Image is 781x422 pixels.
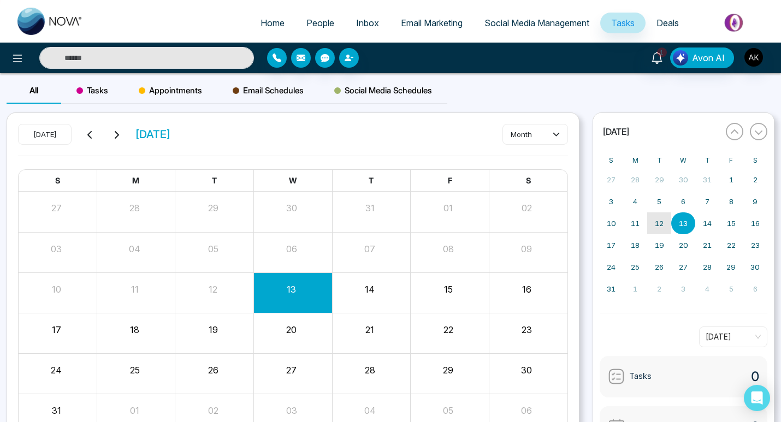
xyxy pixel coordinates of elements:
span: M [132,176,139,185]
span: Tasks [611,17,635,28]
abbr: August 3, 2025 [609,197,613,206]
abbr: Sunday [609,156,613,164]
span: T [212,176,217,185]
button: 11 [131,283,139,296]
button: 17 [52,323,61,336]
button: 01 [443,201,453,215]
button: August 6, 2025 [671,191,695,212]
abbr: August 22, 2025 [727,241,736,249]
button: 21 [365,323,374,336]
button: July 29, 2025 [647,169,671,191]
span: Appointments [139,84,202,97]
button: August 3, 2025 [600,191,624,212]
button: 26 [208,364,218,377]
span: Email Marketing [401,17,463,28]
button: August 7, 2025 [695,191,719,212]
span: [DATE] [603,126,629,137]
span: Tasks [76,84,108,97]
abbr: August 25, 2025 [631,263,640,271]
button: 20 [286,323,297,336]
abbr: August 6, 2025 [681,197,685,206]
button: 30 [286,201,297,215]
span: Avon AI [692,51,725,64]
button: 22 [443,323,453,336]
button: 14 [365,283,375,296]
abbr: August 31, 2025 [607,284,616,293]
button: August 11, 2025 [623,212,647,234]
abbr: August 17, 2025 [607,241,616,249]
button: 06 [521,404,532,417]
button: August 8, 2025 [719,191,743,212]
button: 25 [130,364,140,377]
abbr: August 9, 2025 [753,197,758,206]
span: F [448,176,452,185]
button: August 10, 2025 [600,212,624,234]
a: Home [250,13,295,33]
a: Deals [646,13,690,33]
button: 30 [521,364,532,377]
button: August 18, 2025 [623,234,647,256]
button: 18 [130,323,139,336]
img: Market-place.gif [695,10,774,35]
abbr: August 10, 2025 [607,219,616,228]
button: September 6, 2025 [743,278,767,300]
button: 27 [286,364,297,377]
abbr: August 4, 2025 [633,197,637,206]
button: 04 [364,404,376,417]
span: 0 [751,367,759,387]
button: 04 [129,242,140,255]
abbr: August 28, 2025 [703,263,712,271]
button: September 3, 2025 [671,278,695,300]
button: 12 [209,283,217,296]
img: Lead Flow [673,50,688,66]
button: 29 [208,201,218,215]
span: W [289,176,297,185]
button: 08 [443,242,454,255]
button: August 4, 2025 [623,191,647,212]
a: Email Marketing [390,13,474,33]
button: August 1, 2025 [719,169,743,191]
button: August 5, 2025 [647,191,671,212]
button: August 17, 2025 [600,234,624,256]
abbr: September 4, 2025 [705,284,709,293]
span: Email Schedules [233,84,304,97]
abbr: September 6, 2025 [753,284,758,293]
abbr: August 8, 2025 [729,197,733,206]
span: S [55,176,60,185]
abbr: Friday [729,156,733,164]
div: Open Intercom Messenger [744,385,770,411]
a: Social Media Management [474,13,600,33]
button: August 19, 2025 [647,234,671,256]
button: 02 [208,404,218,417]
span: Social Media Management [484,17,589,28]
abbr: July 30, 2025 [679,175,688,184]
button: 23 [522,323,532,336]
button: 13 [287,283,296,296]
button: Avon AI [670,47,734,68]
button: 15 [444,283,453,296]
button: 05 [443,404,453,417]
button: 31 [365,201,375,215]
abbr: August 13, 2025 [679,219,688,228]
button: September 4, 2025 [695,278,719,300]
abbr: August 29, 2025 [726,263,736,271]
span: Home [261,17,285,28]
button: August 26, 2025 [647,256,671,278]
button: 29 [443,364,453,377]
button: 09 [521,242,532,255]
abbr: August 11, 2025 [631,219,640,228]
span: People [306,17,334,28]
button: 28 [365,364,375,377]
button: August 2, 2025 [743,169,767,191]
button: August 29, 2025 [719,256,743,278]
button: August 12, 2025 [647,212,671,234]
button: [DATE] [600,126,719,137]
a: Tasks [600,13,646,33]
button: 02 [522,201,532,215]
button: 06 [286,242,297,255]
button: August 15, 2025 [719,212,743,234]
abbr: July 31, 2025 [703,175,712,184]
abbr: September 1, 2025 [633,284,637,293]
abbr: August 24, 2025 [607,263,616,271]
abbr: September 3, 2025 [681,284,685,293]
